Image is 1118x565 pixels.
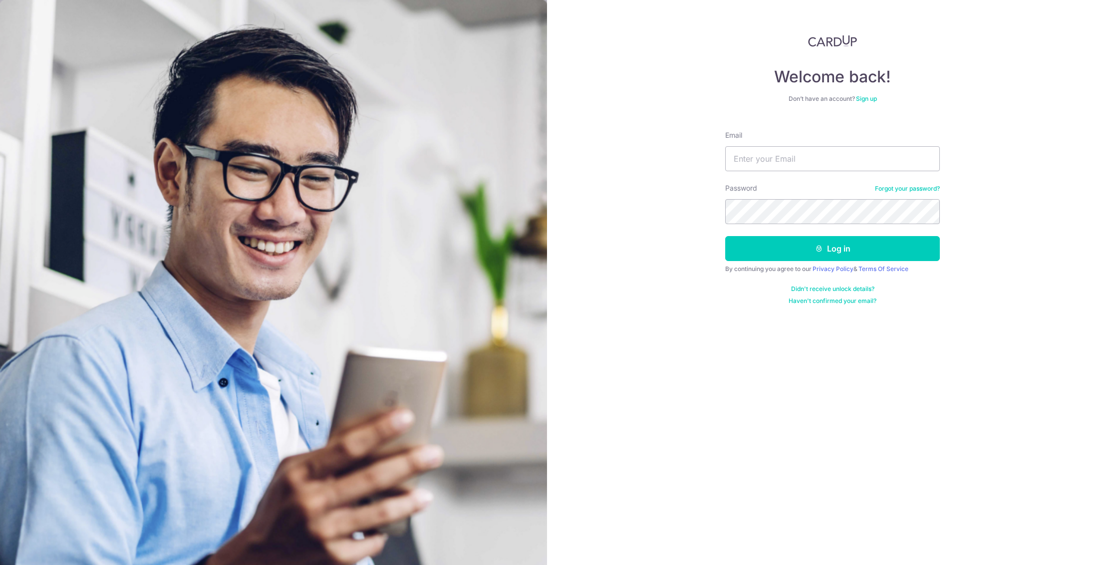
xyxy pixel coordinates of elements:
[875,185,940,193] a: Forgot your password?
[725,236,940,261] button: Log in
[813,265,853,273] a: Privacy Policy
[808,35,857,47] img: CardUp Logo
[789,297,876,305] a: Haven't confirmed your email?
[725,183,757,193] label: Password
[725,265,940,273] div: By continuing you agree to our &
[725,130,742,140] label: Email
[725,67,940,87] h4: Welcome back!
[725,95,940,103] div: Don’t have an account?
[725,146,940,171] input: Enter your Email
[858,265,908,273] a: Terms Of Service
[856,95,877,102] a: Sign up
[791,285,874,293] a: Didn't receive unlock details?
